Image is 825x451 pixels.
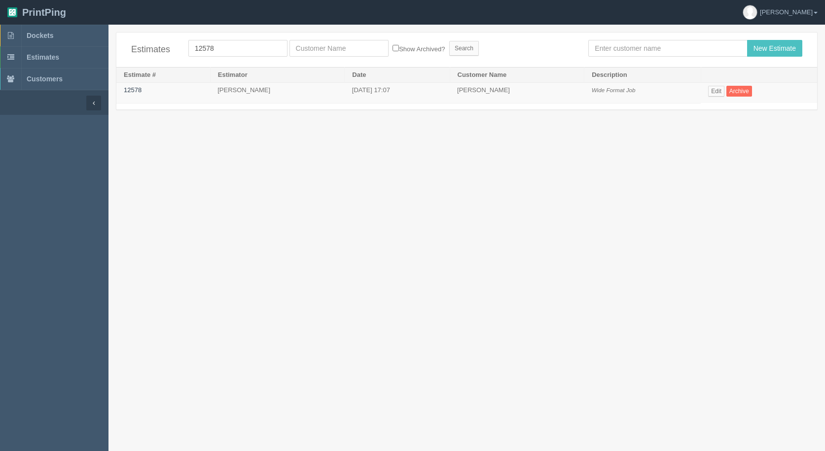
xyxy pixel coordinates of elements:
[188,40,287,57] input: Estimate #
[708,86,724,97] a: Edit
[345,83,450,104] td: [DATE] 17:07
[393,45,399,51] input: Show Archived?
[393,43,445,54] label: Show Archived?
[588,40,747,57] input: Enter customer name
[592,87,636,93] i: Wide Format Job
[345,67,450,83] th: Date
[210,67,345,83] th: Estimator
[449,41,479,56] input: Search
[726,86,752,97] a: Archive
[584,67,701,83] th: Description
[116,67,210,83] th: Estimate #
[27,75,63,83] span: Customers
[131,45,174,55] h4: Estimates
[743,5,757,19] img: avatar_default-7531ab5dedf162e01f1e0bb0964e6a185e93c5c22dfe317fb01d7f8cd2b1632c.jpg
[450,67,584,83] th: Customer Name
[27,53,59,61] span: Estimates
[450,83,584,104] td: [PERSON_NAME]
[210,83,345,104] td: [PERSON_NAME]
[124,86,142,94] a: 12578
[289,40,389,57] input: Customer Name
[747,40,802,57] input: New Estimate
[27,32,53,39] span: Dockets
[7,7,17,17] img: logo-3e63b451c926e2ac314895c53de4908e5d424f24456219fb08d385ab2e579770.png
